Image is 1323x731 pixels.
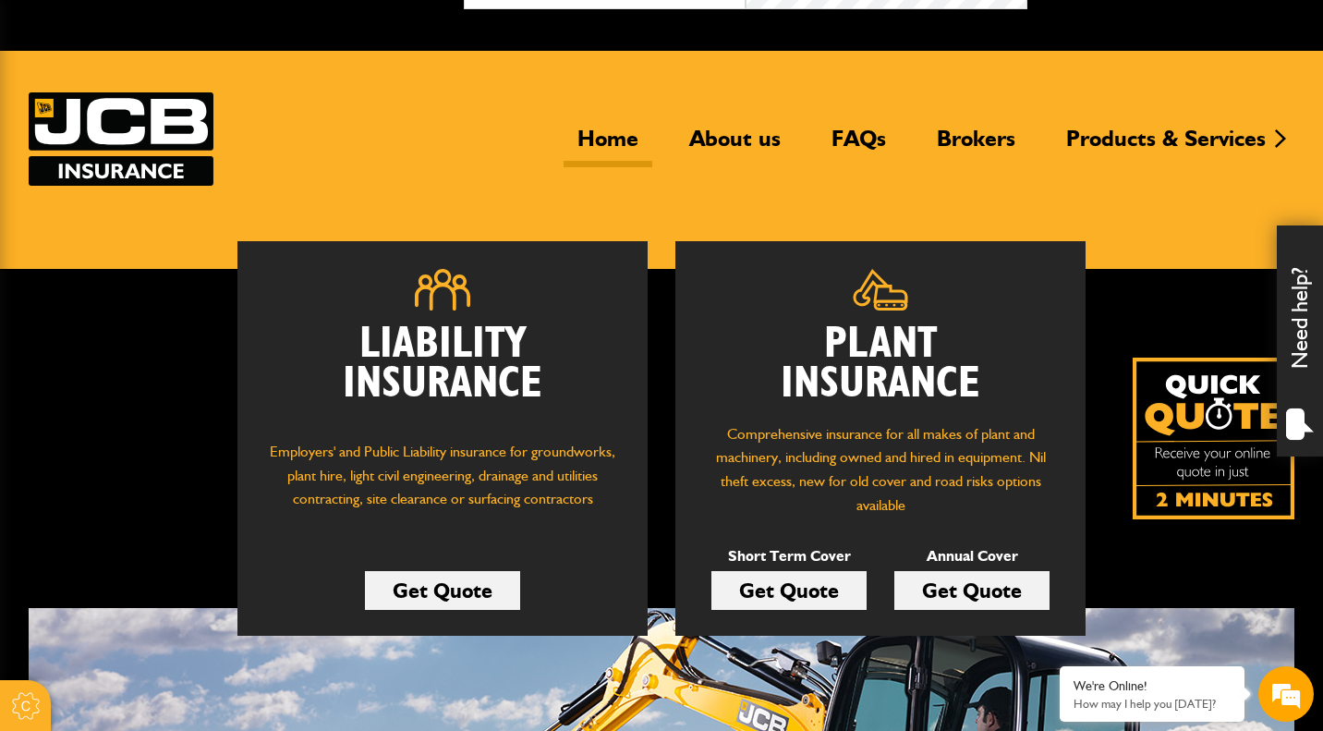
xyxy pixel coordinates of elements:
[818,125,900,167] a: FAQs
[365,571,520,610] a: Get Quote
[1074,697,1231,711] p: How may I help you today?
[1074,678,1231,694] div: We're Online!
[265,324,620,422] h2: Liability Insurance
[703,324,1058,404] h2: Plant Insurance
[711,571,867,610] a: Get Quote
[1052,125,1280,167] a: Products & Services
[894,544,1050,568] p: Annual Cover
[29,92,213,186] a: JCB Insurance Services
[703,422,1058,517] p: Comprehensive insurance for all makes of plant and machinery, including owned and hired in equipm...
[894,571,1050,610] a: Get Quote
[1277,225,1323,457] div: Need help?
[1133,358,1294,519] img: Quick Quote
[1133,358,1294,519] a: Get your insurance quote isn just 2-minutes
[265,440,620,529] p: Employers' and Public Liability insurance for groundworks, plant hire, light civil engineering, d...
[564,125,652,167] a: Home
[923,125,1029,167] a: Brokers
[675,125,795,167] a: About us
[711,544,867,568] p: Short Term Cover
[29,92,213,186] img: JCB Insurance Services logo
